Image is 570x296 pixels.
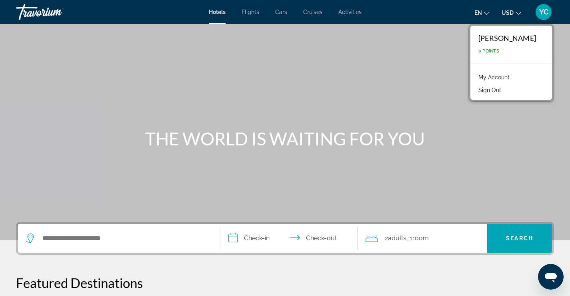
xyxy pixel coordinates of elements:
[487,224,552,253] button: Search
[385,233,406,244] span: 2
[474,10,482,16] span: en
[533,4,554,20] button: User Menu
[406,233,429,244] span: , 1
[135,128,435,149] h1: THE WORLD IS WAITING FOR YOU
[474,7,490,18] button: Change language
[388,234,406,242] span: Adults
[474,72,514,83] a: My Account
[412,234,429,242] span: Room
[502,10,514,16] span: USD
[478,34,536,42] div: [PERSON_NAME]
[474,85,505,95] button: Sign Out
[338,9,362,15] a: Activities
[478,48,499,54] span: 0 Points
[16,275,554,291] h2: Featured Destinations
[539,8,548,16] span: YC
[538,264,564,290] iframe: Bouton de lancement de la fenêtre de messagerie
[358,224,487,253] button: Travelers: 2 adults, 0 children
[242,9,259,15] a: Flights
[220,224,358,253] button: Select check in and out date
[303,9,322,15] a: Cruises
[275,9,287,15] a: Cars
[502,7,521,18] button: Change currency
[506,235,533,242] span: Search
[18,224,552,253] div: Search widget
[209,9,226,15] a: Hotels
[42,232,208,244] input: Search hotel destination
[16,2,96,22] a: Travorium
